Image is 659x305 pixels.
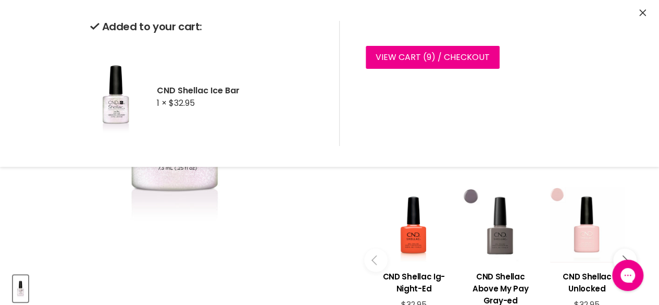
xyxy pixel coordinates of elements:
[549,263,625,300] a: View product:CND Shellac Unlocked
[169,97,195,109] span: $32.95
[14,276,27,301] img: CND Shellac Ice Bar
[607,256,649,295] iframe: Gorgias live chat messenger
[639,8,646,19] button: Close
[11,272,341,302] div: Product thumbnails
[13,275,28,302] button: CND Shellac Ice Bar
[157,85,322,96] h2: CND Shellac Ice Bar
[90,21,322,33] h2: Added to your cart:
[549,271,625,295] h3: CND Shellac Unlocked
[376,271,452,295] h3: CND Shellac Ig-Night-Ed
[90,47,142,146] img: CND Shellac Ice Bar
[376,263,452,300] a: View product:CND Shellac Ig-Night-Ed
[157,97,167,109] span: 1 ×
[427,51,431,63] span: 9
[366,46,500,69] a: View cart (9) / Checkout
